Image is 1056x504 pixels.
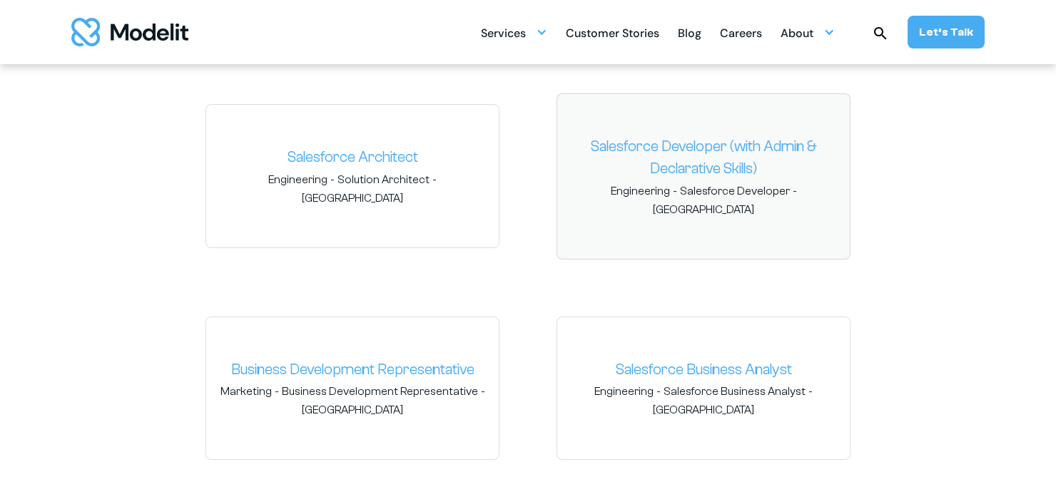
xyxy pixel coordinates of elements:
span: Salesforce Business Analyst [664,384,806,399]
div: Services [481,21,526,48]
a: Business Development Representative [218,359,487,381]
a: Salesforce Business Analyst [569,359,838,381]
span: Solution Architect [337,172,430,187]
span: Engineering [611,183,670,199]
span: - - [569,183,838,217]
span: Business Development Representative [282,384,478,399]
div: Let’s Talk [919,24,973,40]
span: - - [218,172,487,206]
div: Blog [678,21,701,48]
div: Customer Stories [566,21,659,48]
img: modelit logo [71,18,188,46]
span: Salesforce Developer [680,183,790,199]
span: [GEOGRAPHIC_DATA] [302,190,403,206]
span: Marketing [220,384,272,399]
a: Let’s Talk [908,16,985,48]
a: Salesforce Developer (with Admin & Declarative Skills) [569,135,838,180]
a: Careers [720,19,762,46]
span: - - [569,384,838,418]
a: Blog [678,19,701,46]
a: Salesforce Architect [218,146,487,169]
span: [GEOGRAPHIC_DATA] [653,402,754,418]
span: [GEOGRAPHIC_DATA] [302,402,403,418]
div: Services [481,19,547,46]
span: [GEOGRAPHIC_DATA] [653,202,754,217]
a: Customer Stories [566,19,659,46]
div: About [781,19,835,46]
span: Engineering [268,172,328,187]
a: home [71,18,188,46]
span: Engineering [594,384,654,399]
div: Careers [720,21,762,48]
span: - - [218,384,487,418]
div: About [781,21,813,48]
